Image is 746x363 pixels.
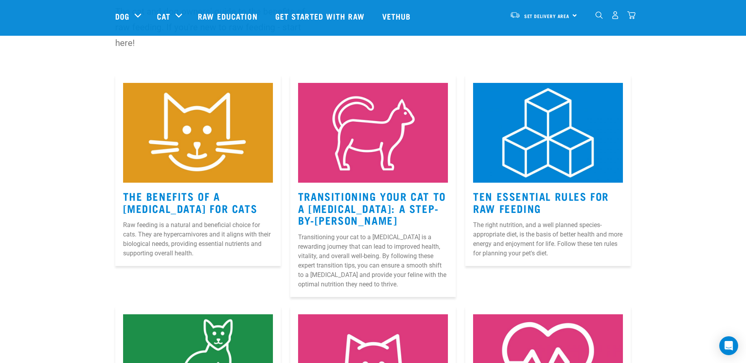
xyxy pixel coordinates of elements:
a: Transitioning Your Cat to a [MEDICAL_DATA]: A Step-by-[PERSON_NAME] [298,193,446,223]
img: Instagram_Core-Brand_Wildly-Good-Nutrition-2.jpg [123,83,273,183]
p: Raw feeding is a natural and beneficial choice for cats. They are hypercarnivores and it aligns w... [123,220,273,258]
img: 1.jpg [473,83,623,183]
a: Get started with Raw [267,0,374,32]
p: The right nutrition, and a well planned species-appropriate diet, is the basis of better health a... [473,220,623,258]
img: van-moving.png [510,11,520,18]
img: home-icon@2x.png [627,11,635,19]
img: user.png [611,11,619,19]
div: Open Intercom Messenger [719,336,738,355]
a: Vethub [374,0,421,32]
a: Ten Essential Rules for Raw Feeding [473,193,609,211]
a: Dog [115,10,129,22]
a: Raw Education [190,0,267,32]
img: home-icon-1@2x.png [595,11,603,19]
img: Instagram_Core-Brand_Wildly-Good-Nutrition-13.jpg [298,83,448,183]
a: The Benefits Of A [MEDICAL_DATA] For Cats [123,193,258,211]
a: Cat [157,10,170,22]
span: Set Delivery Area [524,15,570,17]
p: Transitioning your cat to a [MEDICAL_DATA] is a rewarding journey that can lead to improved healt... [298,233,448,289]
